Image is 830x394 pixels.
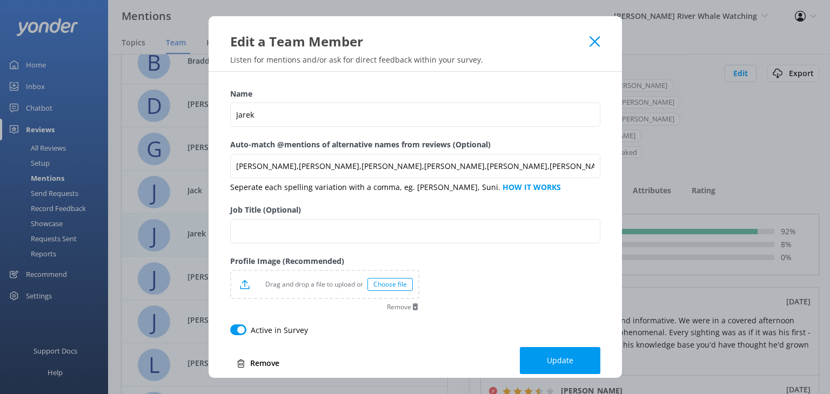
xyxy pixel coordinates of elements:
[590,36,600,47] button: Close
[367,278,413,291] div: Choose file
[230,32,590,50] div: Edit a Team Member
[387,303,419,311] button: Remove
[230,88,600,100] label: Name
[209,55,622,65] p: Listen for mentions and/or ask for direct feedback within your survey.
[520,347,600,374] button: Update
[250,279,367,289] p: Drag and drop a file to upload or
[230,204,600,216] label: Job Title (Optional)
[547,355,573,366] span: Update
[251,324,308,336] label: Active in Survey
[230,352,286,374] button: Remove
[230,255,419,267] label: Profile Image (Recommended)
[230,181,600,193] p: Seperate each spelling variation with a comma, eg. [PERSON_NAME], Suni.
[230,139,600,151] label: Auto-match @mentions of alternative names from reviews (Optional)
[387,304,411,310] span: Remove
[503,182,561,192] a: HOW IT WORKS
